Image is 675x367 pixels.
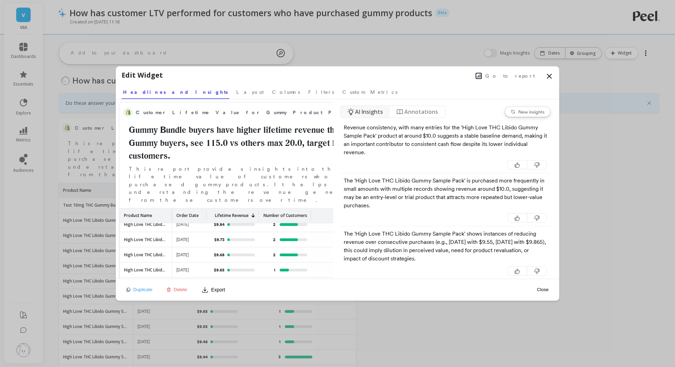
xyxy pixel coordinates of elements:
[124,165,395,204] p: This report provides insights into the lifetime value of customers who have purchased gummy produ...
[236,89,264,96] span: Layout
[485,72,535,79] span: Go to report
[214,237,225,243] p: $9.73
[342,89,397,96] span: Custom Metrics
[308,89,334,96] span: Filters
[344,177,547,210] p: The 'High Love THC Libido Gummy Sample Pack' is purchased more frequently in small amounts with m...
[518,109,544,115] span: New insights
[124,267,168,273] p: High Love THC Libido Gummy Sample Pack
[355,108,383,116] span: AI Insights
[263,208,307,219] p: Number of Customers
[274,267,277,273] p: 1
[124,221,168,228] p: High Love THC Libido Gummy Sample Pack
[535,282,551,297] button: Close
[215,208,249,219] p: Lifetime Revenue
[214,221,225,228] p: $9.84
[176,208,199,219] p: Order Date
[344,123,547,157] p: Revenue consistency, with many entries for the 'High Love THC Libido Gummy Sample Pack' product a...
[474,71,537,80] button: Go to report
[136,108,373,117] span: Customer Lifetime Value for Gummy Product Purchasers
[272,89,300,96] span: Columns
[122,70,163,80] h1: Edit Widget
[125,109,131,115] img: api.shopify.svg
[174,287,187,292] span: Delete
[133,287,153,292] span: Duplicate
[164,287,189,292] button: Delete
[176,221,189,228] p: 2025-06-17
[199,284,228,295] button: Export
[122,83,553,99] nav: Tabs
[124,237,168,243] p: High Love THC Libido Gummy Sample Pack
[404,108,438,116] span: Annotations
[273,252,277,258] p: 2
[124,287,155,292] button: Duplicate
[124,123,395,162] h2: Gummy Bundle buyers have higher lifetime revenue than Libido Gummy buyers, see 115.0 vs others ma...
[176,267,189,273] p: 2025-09-02
[123,89,228,96] span: Headlines and Insights
[136,109,371,116] span: Customer Lifetime Value for Gummy Product Purchasers
[273,221,277,228] p: 2
[214,267,225,273] p: $9.65
[214,252,225,258] p: $9.68
[124,208,152,219] p: Product Name
[344,230,547,263] p: The 'High Love THC Libido Gummy Sample Pack' shows instances of reducing revenue over consecutive...
[505,107,550,117] button: New insights
[176,237,189,243] p: 2025-08-22
[124,252,168,258] p: High Love THC Libido Gummy Sample Pack
[273,237,277,243] p: 2
[176,252,189,258] p: 2025-08-14
[126,288,131,292] img: duplicate icon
